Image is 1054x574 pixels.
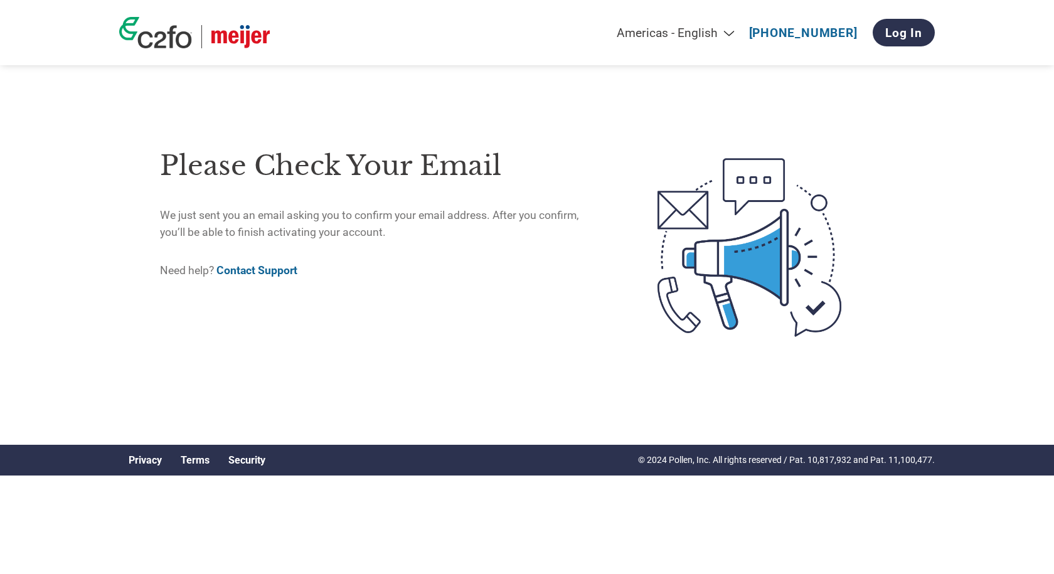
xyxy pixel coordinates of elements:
[228,454,265,466] a: Security
[216,264,297,277] a: Contact Support
[160,262,605,279] p: Need help?
[605,136,894,359] img: open-email
[160,207,605,240] p: We just sent you an email asking you to confirm your email address. After you confirm, you’ll be ...
[129,454,162,466] a: Privacy
[160,146,605,186] h1: Please check your email
[211,25,270,48] img: Meijer
[181,454,210,466] a: Terms
[638,454,935,467] p: © 2024 Pollen, Inc. All rights reserved / Pat. 10,817,932 and Pat. 11,100,477.
[873,19,935,46] a: Log In
[119,17,192,48] img: c2fo logo
[749,26,858,40] a: [PHONE_NUMBER]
